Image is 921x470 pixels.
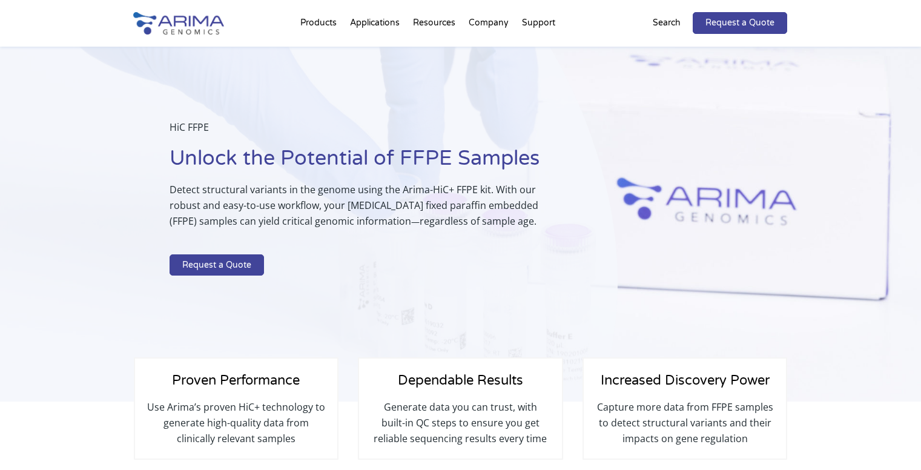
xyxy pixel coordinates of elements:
span: — [411,216,420,227]
span: Increased Discovery Power [601,372,770,388]
a: Request a Quote [170,254,264,276]
p: Capture more data from FFPE samples to detect structural variants and their impacts on gene regul... [596,399,774,446]
h1: Unlock the Potential of FFPE Samples [170,145,557,182]
a: Request a Quote [693,12,787,34]
span: Proven Performance [172,372,300,388]
span: Dependable Results [398,372,523,388]
p: Generate data you can trust, with built-in QC steps to ensure you get reliable sequencing results... [371,399,549,446]
p: Search [653,15,681,31]
img: Arima-Genomics-logo [133,12,224,35]
p: Detect structural variants in the genome using the Arima-HiC+ FFPE kit. With our robust and easy-... [170,182,557,239]
p: HiC FFPE [170,119,557,145]
p: Use Arima’s proven HiC+ technology to generate high-quality data from clinically relevant samples [147,399,325,446]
